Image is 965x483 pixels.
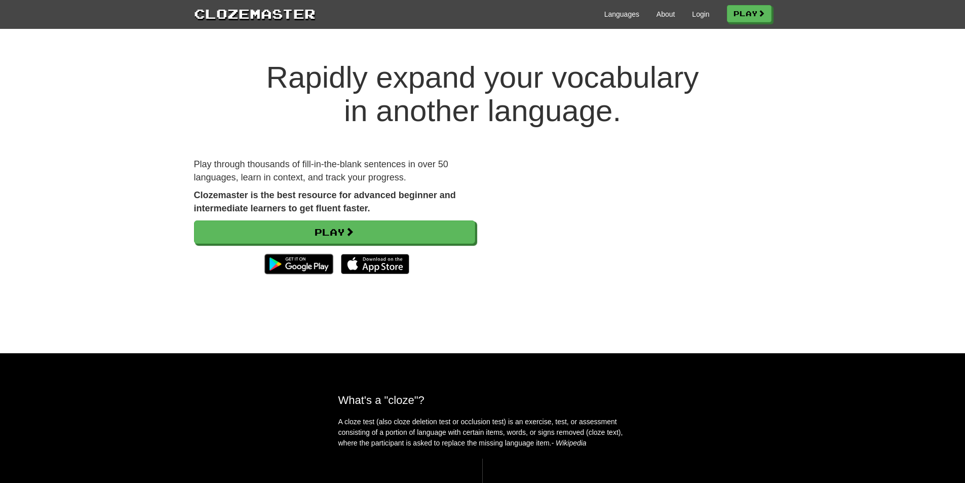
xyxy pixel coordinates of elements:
img: Download_on_the_App_Store_Badge_US-UK_135x40-25178aeef6eb6b83b96f5f2d004eda3bffbb37122de64afbaef7... [341,254,409,274]
p: A cloze test (also cloze deletion test or occlusion test) is an exercise, test, or assessment con... [338,417,627,449]
img: Get it on Google Play [259,249,338,279]
strong: Clozemaster is the best resource for advanced beginner and intermediate learners to get fluent fa... [194,190,456,213]
a: Play [727,5,771,22]
a: Languages [604,9,639,19]
a: About [657,9,675,19]
h2: What's a "cloze"? [338,394,627,406]
a: Play [194,220,475,244]
a: Login [692,9,709,19]
p: Play through thousands of fill-in-the-blank sentences in over 50 languages, learn in context, and... [194,158,475,184]
a: Clozemaster [194,4,316,23]
em: - Wikipedia [552,439,587,447]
